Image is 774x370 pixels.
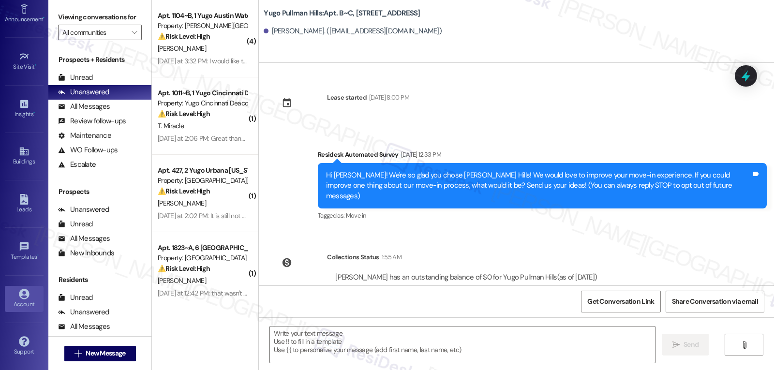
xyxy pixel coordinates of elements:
[58,307,109,317] div: Unanswered
[5,143,44,169] a: Buildings
[326,170,751,201] div: Hi [PERSON_NAME]! We're so glad you chose [PERSON_NAME] Hills! We would love to improve your move...
[346,211,366,220] span: Move in
[158,134,256,143] div: [DATE] at 2:06 PM: Great thank you
[158,21,247,31] div: Property: [PERSON_NAME][GEOGRAPHIC_DATA]
[367,92,409,103] div: [DATE] 8:00 PM
[58,293,93,303] div: Unread
[33,109,35,116] span: •
[58,248,114,258] div: New Inbounds
[672,341,680,349] i: 
[318,149,767,163] div: Residesk Automated Survey
[58,131,111,141] div: Maintenance
[672,296,758,307] span: Share Conversation via email
[379,252,402,262] div: 1:55 AM
[158,165,247,176] div: Apt. 427, 2 Yugo Urbana [US_STATE]
[684,340,699,350] span: Send
[158,211,299,220] div: [DATE] at 2:02 PM: It is still not working consistently
[74,350,82,357] i: 
[58,10,142,25] label: Viewing conversations for
[5,48,44,74] a: Site Visit •
[58,234,110,244] div: All Messages
[58,73,93,83] div: Unread
[58,87,109,97] div: Unanswered
[158,98,247,108] div: Property: Yugo Cincinnati Deacon
[48,275,151,285] div: Residents
[5,96,44,122] a: Insights •
[158,253,247,263] div: Property: [GEOGRAPHIC_DATA]
[158,121,184,130] span: T. Miracle
[58,205,109,215] div: Unanswered
[158,109,210,118] strong: ⚠️ Risk Level: High
[158,44,206,53] span: [PERSON_NAME]
[43,15,45,21] span: •
[158,276,206,285] span: [PERSON_NAME]
[335,272,597,282] div: [PERSON_NAME] has an outstanding balance of $0 for Yugo Pullman Hills (as of [DATE])
[5,238,44,265] a: Templates •
[327,252,379,262] div: Collections Status
[58,219,93,229] div: Unread
[37,252,39,259] span: •
[158,264,210,273] strong: ⚠️ Risk Level: High
[158,32,210,41] strong: ⚠️ Risk Level: High
[132,29,137,36] i: 
[58,322,110,332] div: All Messages
[35,62,36,69] span: •
[158,88,247,98] div: Apt. 1011~B, 1 Yugo Cincinnati Deacon
[158,199,206,207] span: [PERSON_NAME]
[5,191,44,217] a: Leads
[158,11,247,21] div: Apt. 1104~B, 1 Yugo Austin Waterloo
[666,291,764,312] button: Share Conversation via email
[86,348,125,358] span: New Message
[58,160,96,170] div: Escalate
[48,187,151,197] div: Prospects
[62,25,126,40] input: All communities
[318,208,767,222] div: Tagged as:
[58,145,118,155] div: WO Follow-ups
[64,346,136,361] button: New Message
[5,333,44,359] a: Support
[158,176,247,186] div: Property: [GEOGRAPHIC_DATA][US_STATE]
[399,149,441,160] div: [DATE] 12:33 PM
[158,187,210,195] strong: ⚠️ Risk Level: High
[58,116,126,126] div: Review follow-ups
[581,291,660,312] button: Get Conversation Link
[327,92,367,103] div: Lease started
[587,296,654,307] span: Get Conversation Link
[264,8,420,18] b: Yugo Pullman Hills: Apt. B~C, [STREET_ADDRESS]
[5,286,44,312] a: Account
[264,26,442,36] div: [PERSON_NAME]. ([EMAIL_ADDRESS][DOMAIN_NAME])
[58,102,110,112] div: All Messages
[662,334,709,355] button: Send
[158,243,247,253] div: Apt. 1823~A, 6 [GEOGRAPHIC_DATA]
[741,341,748,349] i: 
[158,289,361,297] div: [DATE] at 12:42 PM: that wasn't the problem i've had i have a bug problem
[48,55,151,65] div: Prospects + Residents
